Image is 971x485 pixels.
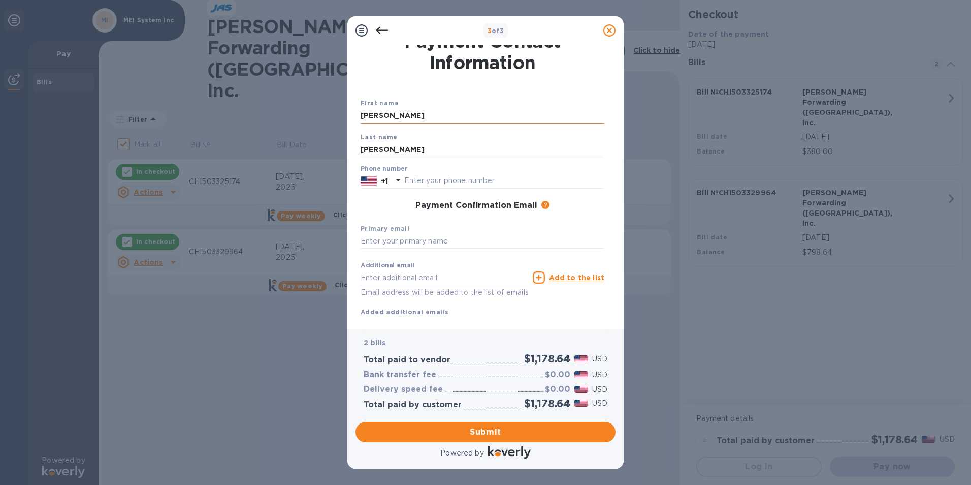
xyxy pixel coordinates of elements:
[549,274,604,282] u: Add to the list
[381,176,388,186] p: +1
[592,370,607,380] p: USD
[488,27,492,35] span: 3
[488,27,504,35] b: of 3
[361,263,414,269] label: Additional email
[355,422,616,442] button: Submit
[361,270,529,285] input: Enter additional email
[524,397,570,410] h2: $1,178.64
[361,175,377,187] img: US
[361,31,604,73] h1: Payment Contact Information
[404,173,604,189] input: Enter your phone number
[361,133,398,141] b: Last name
[574,355,588,362] img: USD
[361,234,604,249] input: Enter your primary name
[364,400,462,410] h3: Total paid by customer
[361,108,604,124] input: Enter your first name
[574,400,588,407] img: USD
[361,99,399,107] b: First name
[364,339,385,347] b: 2 bills
[415,201,537,210] h3: Payment Confirmation Email
[574,386,588,393] img: USD
[545,370,570,380] h3: $0.00
[488,446,531,459] img: Logo
[361,308,448,316] b: Added additional emails
[592,384,607,395] p: USD
[545,385,570,395] h3: $0.00
[364,426,607,438] span: Submit
[574,371,588,378] img: USD
[364,355,450,365] h3: Total paid to vendor
[364,370,436,380] h3: Bank transfer fee
[592,398,607,409] p: USD
[592,354,607,365] p: USD
[361,166,407,172] label: Phone number
[361,287,529,298] p: Email address will be added to the list of emails
[524,352,570,365] h2: $1,178.64
[361,142,604,157] input: Enter your last name
[440,448,483,459] p: Powered by
[361,225,409,232] b: Primary email
[364,385,443,395] h3: Delivery speed fee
